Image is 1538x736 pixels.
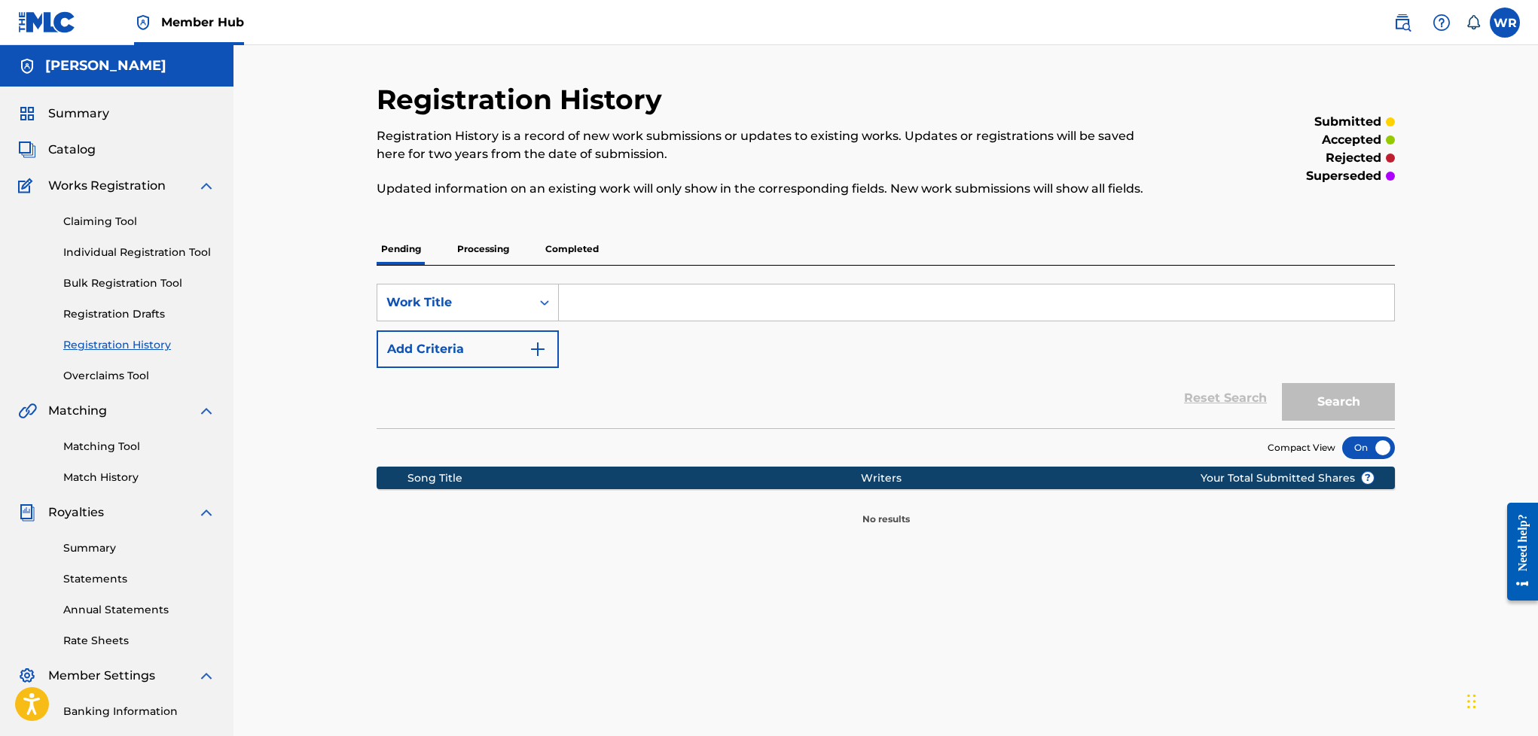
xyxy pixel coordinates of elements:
form: Search Form [377,284,1395,428]
p: Pending [377,233,426,265]
img: Catalog [18,141,36,159]
span: Your Total Submitted Shares [1201,470,1375,486]
div: Widget de chat [1463,664,1538,736]
img: expand [197,667,215,685]
div: Notifications [1466,15,1481,30]
a: Individual Registration Tool [63,245,215,260]
a: Banking Information [63,704,215,719]
div: Arrastrar [1467,679,1476,724]
p: Completed [541,233,603,265]
img: Top Rightsholder [134,14,152,32]
iframe: Resource Center [1496,491,1538,613]
a: CatalogCatalog [18,141,96,159]
p: rejected [1326,149,1381,167]
p: Updated information on an existing work will only show in the corresponding fields. New work subm... [377,180,1161,198]
a: Match History [63,470,215,485]
a: Rate Sheets [63,633,215,649]
span: Matching [48,402,107,420]
p: submitted [1314,113,1381,131]
a: Summary [63,540,215,556]
a: Bulk Registration Tool [63,275,215,291]
img: Accounts [18,57,36,75]
span: Summary [48,105,109,123]
div: Work Title [386,293,522,312]
span: Compact View [1268,441,1335,455]
img: Summary [18,105,36,123]
a: Annual Statements [63,602,215,618]
img: expand [197,177,215,195]
a: Registration Drafts [63,306,215,322]
h5: Juan Ignacio Carrizo [45,57,166,75]
a: Statements [63,571,215,587]
img: expand [197,402,215,420]
img: expand [197,503,215,522]
div: Song Title [407,470,862,486]
a: Matching Tool [63,439,215,455]
img: Works Registration [18,177,38,195]
p: superseded [1306,167,1381,185]
iframe: Chat Widget [1463,664,1538,736]
a: Registration History [63,337,215,353]
a: Public Search [1387,8,1417,38]
div: Writers [861,470,1248,486]
img: Royalties [18,503,36,522]
div: Help [1427,8,1457,38]
img: Matching [18,402,37,420]
span: ? [1362,472,1374,484]
h2: Registration History [377,83,670,117]
a: SummarySummary [18,105,109,123]
img: search [1393,14,1411,32]
span: Member Settings [48,667,155,685]
img: 9d2ae6d4665cec9f34b9.svg [529,340,547,358]
p: Processing [453,233,514,265]
p: accepted [1322,131,1381,149]
span: Royalties [48,503,104,522]
span: Works Registration [48,177,166,195]
span: Catalog [48,141,96,159]
a: Claiming Tool [63,214,215,230]
img: MLC Logo [18,11,76,33]
img: help [1433,14,1451,32]
p: No results [862,494,910,526]
span: Member Hub [161,14,244,31]
button: Add Criteria [377,330,559,368]
p: Registration History is a record of new work submissions or updates to existing works. Updates or... [377,127,1161,163]
img: Member Settings [18,667,36,685]
div: User Menu [1490,8,1520,38]
a: Overclaims Tool [63,368,215,384]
